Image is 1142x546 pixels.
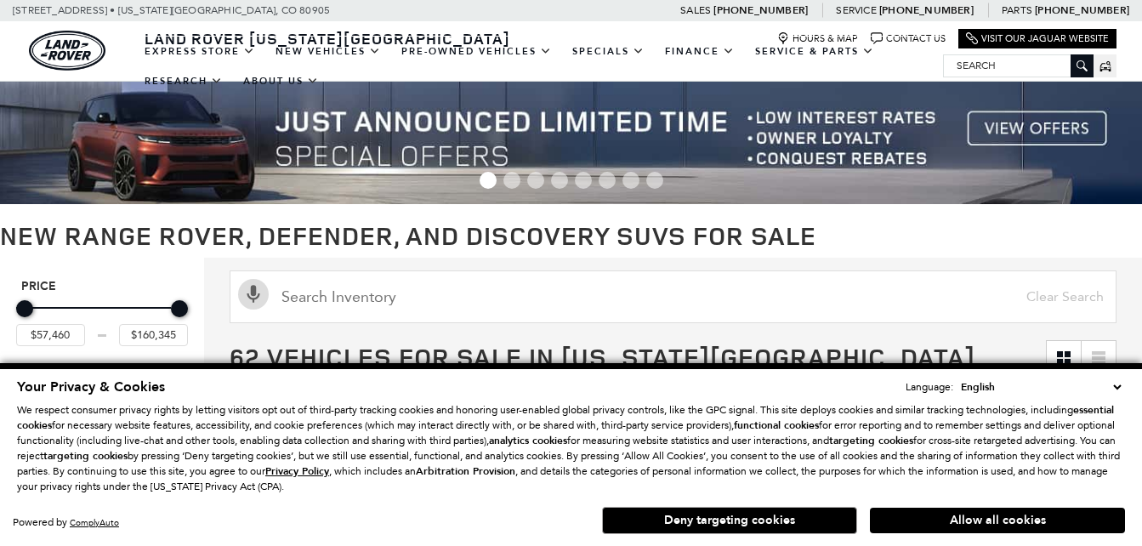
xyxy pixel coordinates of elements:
button: Deny targeting cookies [602,507,857,534]
a: land-rover [29,31,105,71]
a: Contact Us [871,32,946,45]
a: Visit Our Jaguar Website [966,32,1109,45]
a: Land Rover [US_STATE][GEOGRAPHIC_DATA] [134,28,520,48]
span: Service [836,4,876,16]
span: Go to slide 3 [527,172,544,189]
span: Go to slide 5 [575,172,592,189]
span: Your Privacy & Cookies [17,378,165,396]
span: Go to slide 2 [503,172,520,189]
input: Minimum [16,324,85,346]
a: Hours & Map [777,32,858,45]
a: ComplyAuto [70,517,119,528]
img: Land Rover [29,31,105,71]
strong: functional cookies [734,418,819,432]
nav: Main Navigation [134,37,943,96]
a: Specials [562,37,655,66]
a: Finance [655,37,745,66]
strong: analytics cookies [489,434,567,447]
u: Privacy Policy [265,464,329,478]
button: Allow all cookies [870,508,1125,533]
span: Sales [680,4,711,16]
span: Go to slide 6 [599,172,616,189]
a: Service & Parts [745,37,884,66]
strong: targeting cookies [829,434,913,447]
a: [PHONE_NUMBER] [713,3,808,17]
span: Go to slide 1 [480,172,497,189]
a: Pre-Owned Vehicles [391,37,562,66]
span: Go to slide 7 [622,172,639,189]
a: New Vehicles [265,37,391,66]
div: Price [16,294,188,346]
a: About Us [233,66,329,96]
span: 62 Vehicles for Sale in [US_STATE][GEOGRAPHIC_DATA], [GEOGRAPHIC_DATA] [230,339,981,408]
a: [PHONE_NUMBER] [1035,3,1129,17]
strong: Arbitration Provision [416,464,515,478]
input: Maximum [119,324,188,346]
span: Land Rover [US_STATE][GEOGRAPHIC_DATA] [145,28,510,48]
a: Research [134,66,233,96]
input: Search [944,55,1093,76]
h5: Price [21,279,183,294]
a: [PHONE_NUMBER] [879,3,974,17]
a: Privacy Policy [265,465,329,477]
div: Powered by [13,517,119,528]
input: Search Inventory [230,270,1116,323]
span: Go to slide 4 [551,172,568,189]
div: Minimum Price [16,300,33,317]
a: EXPRESS STORE [134,37,265,66]
select: Language Select [957,378,1125,395]
strong: targeting cookies [43,449,128,463]
a: [STREET_ADDRESS] • [US_STATE][GEOGRAPHIC_DATA], CO 80905 [13,4,330,16]
p: We respect consumer privacy rights by letting visitors opt out of third-party tracking cookies an... [17,402,1125,494]
div: Language: [906,382,953,392]
span: Go to slide 8 [646,172,663,189]
div: Maximum Price [171,300,188,317]
span: Parts [1002,4,1032,16]
svg: Click to toggle on voice search [238,279,269,310]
